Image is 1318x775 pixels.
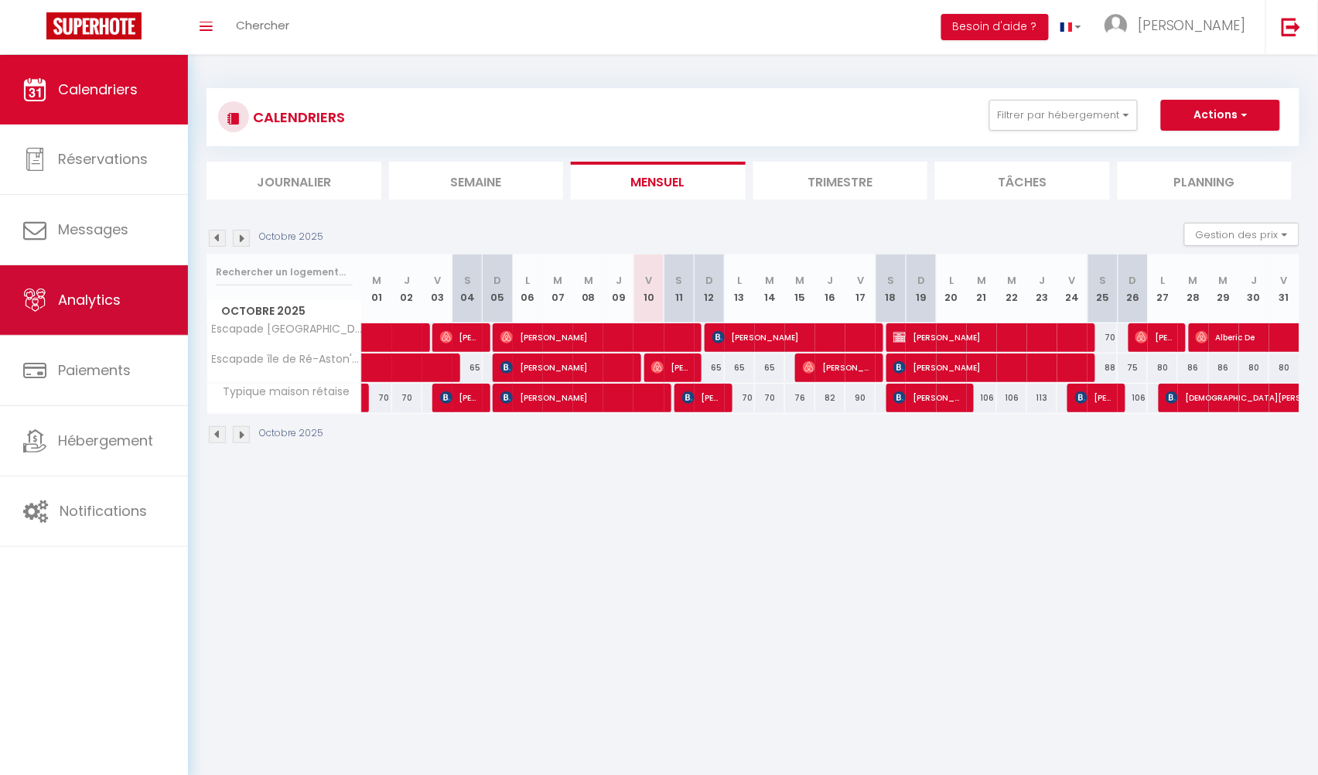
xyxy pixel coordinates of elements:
div: 80 [1269,353,1299,382]
div: 86 [1209,353,1239,382]
button: Besoin d'aide ? [941,14,1049,40]
th: 18 [876,254,906,323]
button: Actions [1161,100,1280,131]
span: [PERSON_NAME] [500,353,631,382]
li: Trimestre [753,162,928,200]
th: 16 [815,254,845,323]
th: 22 [997,254,1027,323]
span: Messages [58,220,128,239]
button: Filtrer par hébergement [989,100,1138,131]
span: Escapade île de Ré-Aston's house [210,353,364,365]
div: 70 [755,384,785,412]
th: 01 [362,254,392,323]
span: [PERSON_NAME] [893,323,1084,352]
div: 80 [1148,353,1178,382]
div: 86 [1178,353,1208,382]
th: 06 [513,254,543,323]
abbr: V [857,273,864,288]
th: 21 [967,254,997,323]
span: Notifications [60,501,147,521]
button: Gestion des prix [1184,223,1299,246]
span: Paiements [58,360,131,380]
abbr: L [949,273,954,288]
div: 113 [1027,384,1057,412]
th: 17 [845,254,876,323]
abbr: M [1219,273,1228,288]
th: 28 [1178,254,1208,323]
div: 82 [815,384,845,412]
abbr: L [526,273,531,288]
abbr: S [464,273,471,288]
abbr: D [705,273,713,288]
th: 14 [755,254,785,323]
img: ... [1105,14,1128,37]
abbr: S [887,273,894,288]
li: Semaine [389,162,564,200]
abbr: J [1251,273,1257,288]
div: 90 [845,384,876,412]
th: 29 [1209,254,1239,323]
th: 04 [452,254,483,323]
abbr: J [404,273,410,288]
th: 07 [543,254,573,323]
span: [PERSON_NAME] [893,353,1084,382]
span: [PERSON_NAME] [1075,383,1115,412]
th: 19 [906,254,936,323]
img: Super Booking [46,12,142,39]
abbr: D [493,273,501,288]
th: 26 [1118,254,1148,323]
th: 11 [664,254,695,323]
span: Typique maison rétaise [210,384,354,401]
abbr: M [372,273,381,288]
abbr: J [1039,273,1045,288]
p: Octobre 2025 [259,230,323,244]
abbr: S [1099,273,1106,288]
span: Analytics [58,290,121,309]
abbr: V [1069,273,1076,288]
th: 10 [633,254,664,323]
li: Planning [1118,162,1292,200]
div: 76 [785,384,815,412]
th: 09 [603,254,633,323]
input: Rechercher un logement... [216,258,353,286]
abbr: M [765,273,774,288]
abbr: M [977,273,986,288]
th: 12 [695,254,725,323]
th: 13 [725,254,755,323]
span: [PERSON_NAME] [1135,323,1176,352]
abbr: M [1007,273,1016,288]
span: Chercher [236,17,289,33]
div: 106 [997,384,1027,412]
abbr: M [584,273,593,288]
div: 80 [1239,353,1269,382]
abbr: L [737,273,742,288]
abbr: D [917,273,925,288]
li: Journalier [207,162,381,200]
th: 24 [1057,254,1088,323]
li: Tâches [935,162,1110,200]
th: 25 [1088,254,1118,323]
span: [PERSON_NAME] en [PERSON_NAME] Van der [PERSON_NAME] [893,383,964,412]
div: 106 [967,384,997,412]
h3: CALENDRIERS [249,100,345,135]
div: 70 [362,384,392,412]
abbr: L [1161,273,1166,288]
abbr: V [1281,273,1288,288]
span: Calendriers [58,80,138,99]
th: 30 [1239,254,1269,323]
span: [PERSON_NAME] [651,353,691,382]
span: Octobre 2025 [207,300,361,323]
abbr: S [676,273,683,288]
abbr: M [1189,273,1198,288]
th: 31 [1269,254,1299,323]
th: 02 [392,254,422,323]
abbr: M [796,273,805,288]
span: [PERSON_NAME] [440,383,480,412]
span: [PERSON_NAME] [803,353,873,382]
th: 03 [422,254,452,323]
th: 20 [937,254,967,323]
th: 05 [483,254,513,323]
div: 65 [695,353,725,382]
span: [PERSON_NAME] [500,383,661,412]
span: [PERSON_NAME] [712,323,873,352]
